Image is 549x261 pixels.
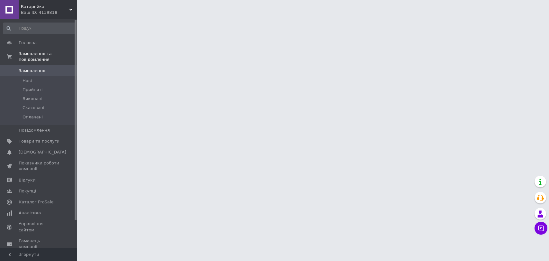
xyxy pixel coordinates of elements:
[3,23,76,34] input: Пошук
[23,78,32,84] span: Нові
[19,210,41,216] span: Аналітика
[23,87,42,93] span: Прийняті
[23,105,44,111] span: Скасовані
[19,40,37,46] span: Головна
[19,238,59,250] span: Гаманець компанії
[535,222,547,235] button: Чат з покупцем
[19,127,50,133] span: Повідомлення
[23,96,42,102] span: Виконані
[19,199,53,205] span: Каталог ProSale
[21,10,77,15] div: Ваш ID: 4139818
[19,149,66,155] span: [DEMOGRAPHIC_DATA]
[23,114,43,120] span: Оплачені
[19,177,35,183] span: Відгуки
[21,4,69,10] span: Батарейка
[19,68,45,74] span: Замовлення
[19,138,59,144] span: Товари та послуги
[19,51,77,62] span: Замовлення та повідомлення
[19,188,36,194] span: Покупці
[19,221,59,233] span: Управління сайтом
[19,160,59,172] span: Показники роботи компанії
